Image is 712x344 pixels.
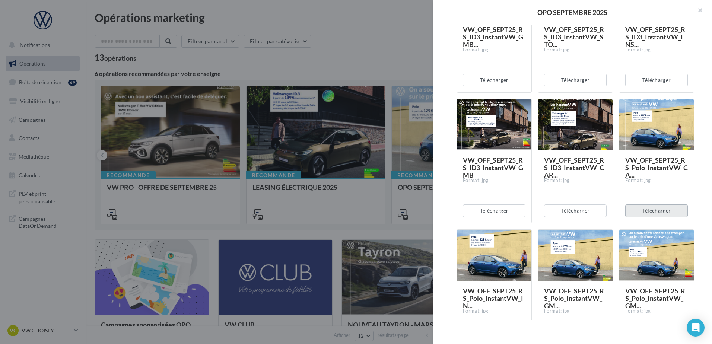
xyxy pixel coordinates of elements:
[544,74,607,86] button: Télécharger
[463,287,523,310] span: VW_OFF_SEPT25_RS_Polo_InstantVW_IN...
[463,25,523,48] span: VW_OFF_SEPT25_RS_ID3_InstantVW_GMB...
[463,177,525,184] div: Format: jpg
[544,287,604,310] span: VW_OFF_SEPT25_RS_Polo_InstantVW_GM...
[625,287,685,310] span: VW_OFF_SEPT25_RS_Polo_InstantVW_GM...
[625,204,688,217] button: Télécharger
[687,319,705,337] div: Open Intercom Messenger
[544,25,604,48] span: VW_OFF_SEPT25_RS_ID3_InstantVW_STO...
[463,308,525,315] div: Format: jpg
[463,74,525,86] button: Télécharger
[544,47,607,53] div: Format: jpg
[463,204,525,217] button: Télécharger
[625,74,688,86] button: Télécharger
[463,156,523,179] span: VW_OFF_SEPT25_RS_ID3_InstantVW_GMB
[625,25,685,48] span: VW_OFF_SEPT25_RS_ID3_InstantVW_INS...
[625,308,688,315] div: Format: jpg
[625,177,688,184] div: Format: jpg
[544,156,604,179] span: VW_OFF_SEPT25_RS_ID3_InstantVW_CAR...
[625,156,688,179] span: VW_OFF_SEPT25_RS_Polo_InstantVW_CA...
[544,308,607,315] div: Format: jpg
[463,47,525,53] div: Format: jpg
[544,177,607,184] div: Format: jpg
[625,47,688,53] div: Format: jpg
[445,9,700,16] div: OPO SEPTEMBRE 2025
[544,204,607,217] button: Télécharger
